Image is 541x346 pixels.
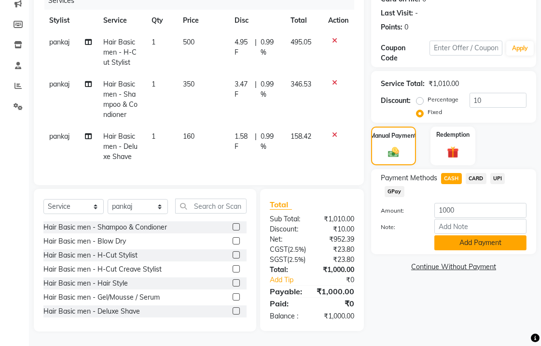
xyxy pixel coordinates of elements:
span: 495.05 [291,38,311,46]
div: Hair Basic men - Hair Style [43,278,128,288]
th: Price [178,10,229,31]
div: Net: [263,234,312,245]
span: SGST [270,255,287,264]
div: Total: [263,265,312,275]
span: 3.47 F [235,79,251,100]
input: Amount [434,203,527,218]
div: ₹23.80 [313,255,361,265]
img: _gift.svg [444,145,463,159]
div: Hair Basic men - Gel/Mousse / Serum [43,292,160,303]
span: 500 [183,38,195,46]
span: CARD [466,173,486,184]
div: Paid: [263,298,312,309]
img: _cash.svg [385,146,402,159]
span: Hair Basic men - Deluxe Shave [103,132,138,161]
div: Balance : [263,311,312,321]
span: 1 [152,132,155,141]
span: | [255,79,257,100]
div: ₹1,000.00 [309,286,361,297]
div: ₹0 [312,298,362,309]
th: Stylist [43,10,97,31]
div: Discount: [381,96,411,106]
span: 2.5% [289,256,304,263]
span: 1 [152,38,155,46]
div: Service Total: [381,79,425,89]
div: ₹1,010.00 [312,214,362,224]
span: 0.99 % [261,79,279,100]
span: Hair Basic men - Shampoo & Condioner [103,80,138,119]
span: 1 [152,80,155,88]
span: 346.53 [291,80,311,88]
div: Last Visit: [381,8,413,18]
span: Hair Basic men - H-Cut Stylist [103,38,137,67]
span: UPI [490,173,505,184]
div: Hair Basic men - H-Cut Creave Stylist [43,264,162,274]
span: Payment Methods [381,173,437,183]
th: Qty [146,10,178,31]
th: Disc [229,10,285,31]
a: Add Tip [263,275,320,285]
span: | [255,37,257,58]
div: ₹10.00 [312,224,362,234]
th: Action [322,10,354,31]
div: Hair Basic men - Shampoo & Condioner [43,222,167,232]
div: Hair Basic men - Deluxe Shave [43,306,140,317]
span: pankaj [49,132,69,141]
a: Continue Without Payment [373,262,534,272]
span: pankaj [49,80,69,88]
label: Note: [374,223,427,231]
div: ₹0 [320,275,361,285]
div: - [415,8,418,18]
span: 2.5% [290,245,304,253]
span: | [255,131,257,152]
input: Add Note [434,219,527,234]
th: Total [285,10,322,31]
input: Search or Scan [175,199,247,214]
span: 0.99 % [261,131,279,152]
span: 1.58 F [235,131,251,152]
th: Service [97,10,146,31]
input: Enter Offer / Coupon Code [430,41,502,56]
div: ₹23.80 [313,245,361,255]
div: ₹1,000.00 [312,311,362,321]
span: pankaj [49,38,69,46]
label: Manual Payment [371,131,417,140]
span: 4.95 F [235,37,251,58]
div: ₹1,000.00 [312,265,362,275]
div: Points: [381,22,402,32]
div: ₹1,010.00 [429,79,459,89]
span: GPay [385,186,404,197]
button: Apply [506,41,534,56]
div: 0 [404,22,408,32]
div: ₹952.39 [312,234,362,245]
span: 158.42 [291,132,311,141]
span: 0.99 % [261,37,279,58]
div: Hair Basic men - Blow Dry [43,236,126,246]
button: Add Payment [434,235,527,250]
div: Sub Total: [263,214,312,224]
label: Redemption [436,130,470,139]
span: CASH [441,173,462,184]
span: 160 [183,132,195,141]
div: Discount: [263,224,312,234]
label: Fixed [428,108,442,116]
label: Percentage [428,95,458,104]
span: 350 [183,80,195,88]
div: Hair Basic men - H-Cut Stylist [43,250,138,260]
div: ( ) [263,255,313,265]
span: CGST [270,245,288,254]
span: Total [270,200,292,210]
div: Coupon Code [381,43,430,63]
div: ( ) [263,245,313,255]
label: Amount: [374,206,427,215]
div: Payable: [263,286,309,297]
